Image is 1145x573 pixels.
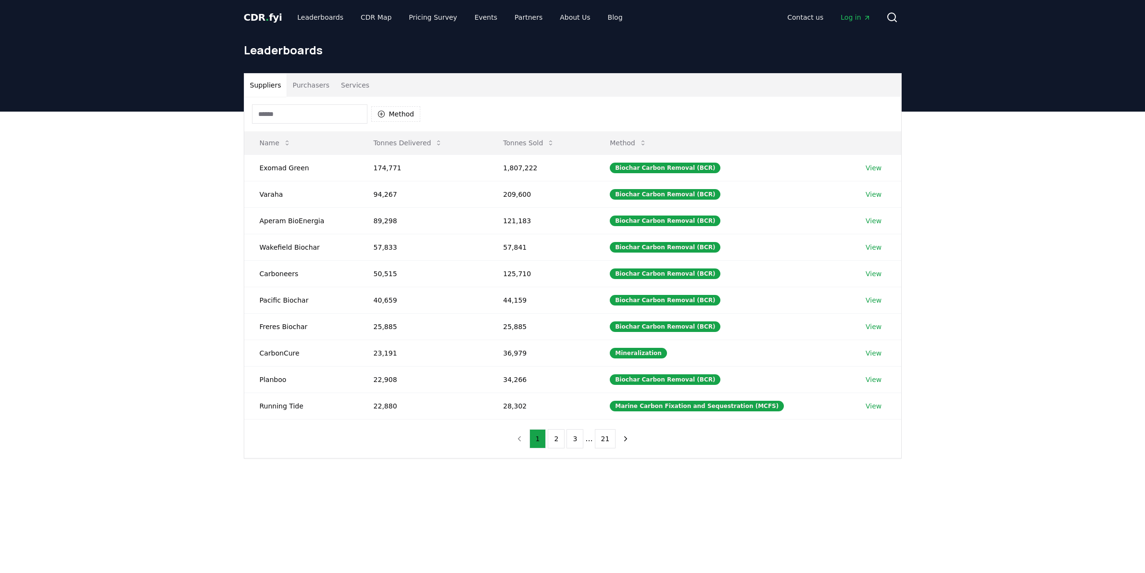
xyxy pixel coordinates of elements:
[529,429,546,448] button: 1
[610,348,667,358] div: Mineralization
[335,74,375,97] button: Services
[358,340,488,366] td: 23,191
[265,12,269,23] span: .
[488,366,594,393] td: 34,266
[252,133,299,153] button: Name
[244,154,358,181] td: Exomad Green
[353,9,399,26] a: CDR Map
[488,260,594,287] td: 125,710
[244,340,358,366] td: CarbonCure
[610,163,720,173] div: Biochar Carbon Removal (BCR)
[287,74,335,97] button: Purchasers
[244,366,358,393] td: Planboo
[602,133,654,153] button: Method
[552,9,598,26] a: About Us
[371,106,421,122] button: Method
[358,287,488,313] td: 40,659
[488,287,594,313] td: 44,159
[866,295,881,305] a: View
[488,393,594,419] td: 28,302
[358,393,488,419] td: 22,880
[488,181,594,207] td: 209,600
[866,242,881,252] a: View
[610,242,720,253] div: Biochar Carbon Removal (BCR)
[366,133,451,153] button: Tonnes Delivered
[780,9,831,26] a: Contact us
[358,366,488,393] td: 22,908
[866,216,881,226] a: View
[358,234,488,260] td: 57,833
[548,429,565,448] button: 2
[289,9,351,26] a: Leaderboards
[866,348,881,358] a: View
[244,287,358,313] td: Pacific Biochar
[401,9,465,26] a: Pricing Survey
[866,269,881,279] a: View
[610,189,720,200] div: Biochar Carbon Removal (BCR)
[610,216,720,226] div: Biochar Carbon Removal (BCR)
[595,429,616,448] button: 21
[358,260,488,287] td: 50,515
[244,234,358,260] td: Wakefield Biochar
[833,9,878,26] a: Log in
[617,429,634,448] button: next page
[866,190,881,199] a: View
[566,429,583,448] button: 3
[488,207,594,234] td: 121,183
[610,295,720,306] div: Biochar Carbon Removal (BCR)
[358,207,488,234] td: 89,298
[610,374,720,385] div: Biochar Carbon Removal (BCR)
[866,401,881,411] a: View
[610,321,720,332] div: Biochar Carbon Removal (BCR)
[507,9,550,26] a: Partners
[244,260,358,287] td: Carboneers
[610,268,720,279] div: Biochar Carbon Removal (BCR)
[488,340,594,366] td: 36,979
[244,12,282,23] span: CDR fyi
[467,9,505,26] a: Events
[358,313,488,340] td: 25,885
[495,133,562,153] button: Tonnes Sold
[488,154,594,181] td: 1,807,222
[866,163,881,173] a: View
[244,42,902,58] h1: Leaderboards
[358,181,488,207] td: 94,267
[358,154,488,181] td: 174,771
[488,234,594,260] td: 57,841
[244,74,287,97] button: Suppliers
[585,433,592,445] li: ...
[244,207,358,234] td: Aperam BioEnergia
[866,322,881,331] a: View
[244,313,358,340] td: Freres Biochar
[244,11,282,24] a: CDR.fyi
[289,9,630,26] nav: Main
[244,181,358,207] td: Varaha
[488,313,594,340] td: 25,885
[866,375,881,384] a: View
[610,401,784,411] div: Marine Carbon Fixation and Sequestration (MCFS)
[780,9,878,26] nav: Main
[841,13,870,22] span: Log in
[600,9,630,26] a: Blog
[244,393,358,419] td: Running Tide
